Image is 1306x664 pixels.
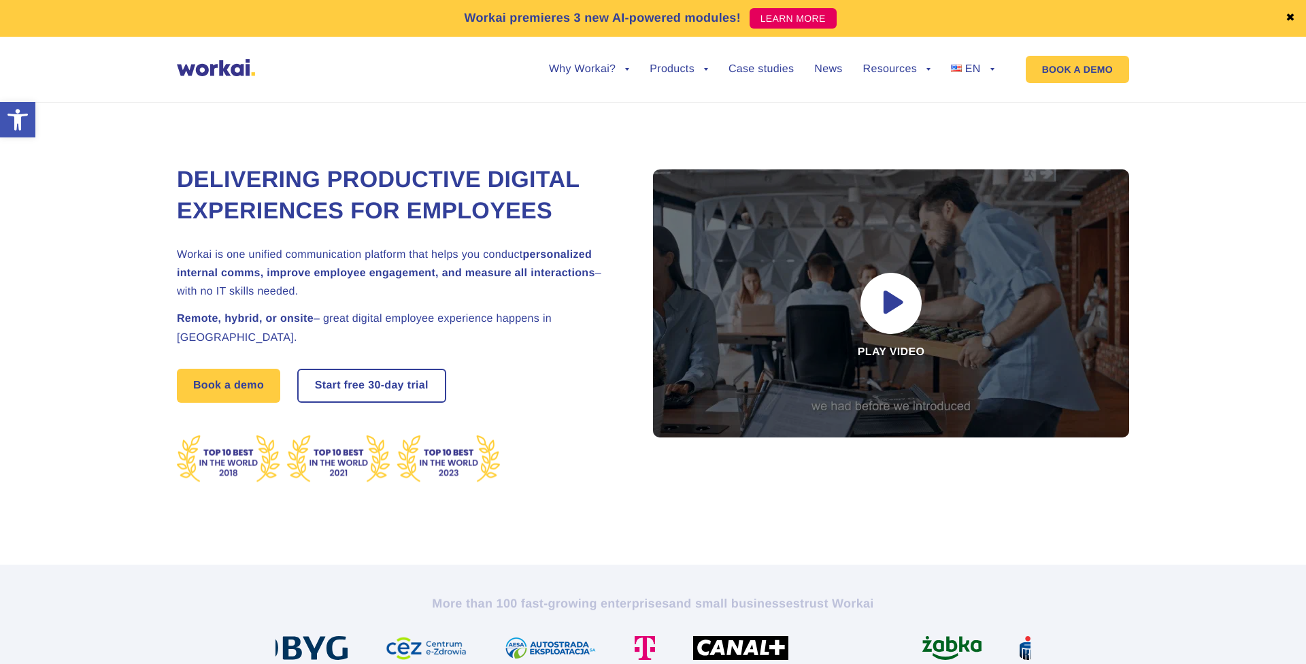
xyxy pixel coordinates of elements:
h1: Delivering Productive Digital Experiences for Employees [177,165,619,227]
a: Book a demo [177,369,280,403]
span: EN [965,63,981,75]
a: Resources [863,64,931,75]
a: ✖ [1286,13,1295,24]
a: Case studies [729,64,794,75]
h2: – great digital employee experience happens in [GEOGRAPHIC_DATA]. [177,310,619,346]
p: Workai premieres 3 new AI-powered modules! [464,9,741,27]
a: BOOK A DEMO [1026,56,1129,83]
a: Start free30-daytrial [299,370,445,401]
h2: Workai is one unified communication platform that helps you conduct – with no IT skills needed. [177,246,619,301]
a: Why Workai? [549,64,629,75]
a: LEARN MORE [750,8,837,29]
h2: More than 100 fast-growing enterprises trust Workai [275,595,1031,612]
i: 30-day [368,380,404,391]
i: and small businesses [669,597,800,610]
strong: Remote, hybrid, or onsite [177,313,314,325]
a: Products [650,64,708,75]
a: News [814,64,842,75]
div: Play video [653,169,1129,437]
